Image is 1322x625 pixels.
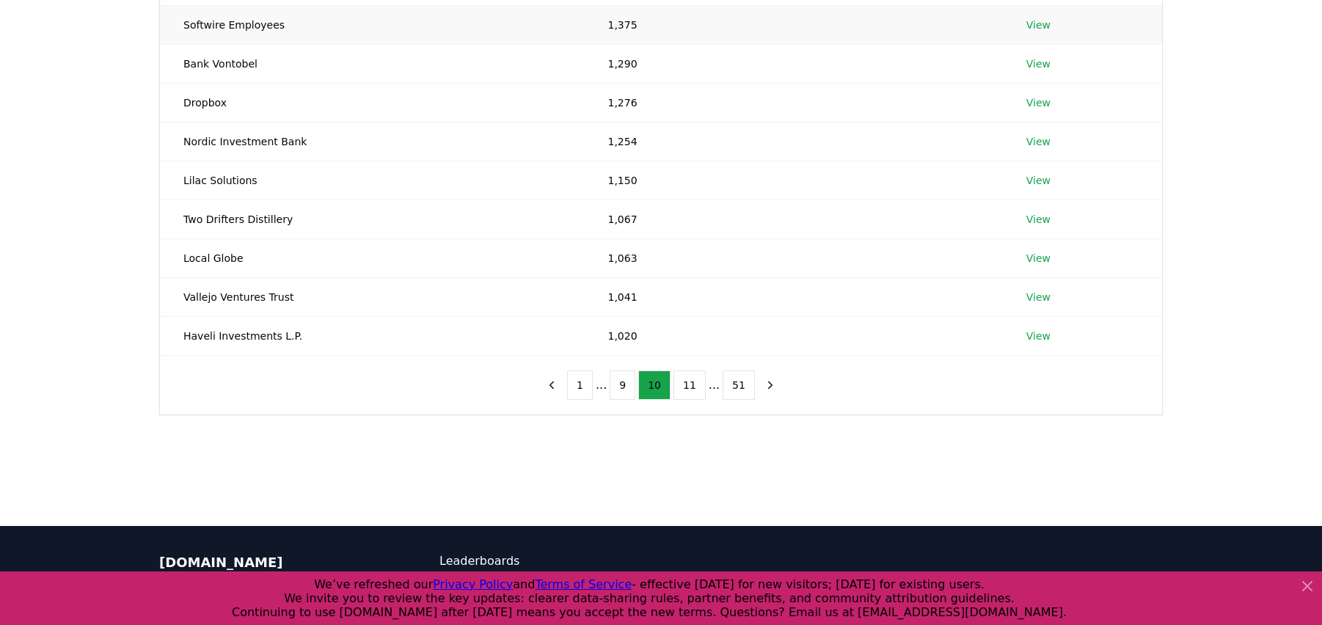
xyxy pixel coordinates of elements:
td: Two Drifters Distillery [160,200,585,238]
td: 1,020 [585,316,1003,355]
td: 1,041 [585,277,1003,316]
a: View [1026,134,1051,149]
a: View [1026,173,1051,188]
a: View [1026,56,1051,71]
p: [DOMAIN_NAME] [159,552,381,573]
a: View [1026,329,1051,343]
button: next page [758,370,783,400]
td: Haveli Investments L.P. [160,316,585,355]
button: 10 [638,370,671,400]
td: Softwire Employees [160,5,585,44]
a: View [1026,95,1051,110]
li: ... [596,376,607,394]
button: 1 [567,370,593,400]
a: Leaderboards [439,552,661,570]
td: 1,276 [585,83,1003,122]
td: 1,290 [585,44,1003,83]
a: View [1026,212,1051,227]
button: 11 [673,370,706,400]
td: Nordic Investment Bank [160,122,585,161]
td: Lilac Solutions [160,161,585,200]
td: 1,150 [585,161,1003,200]
td: 1,375 [585,5,1003,44]
td: Dropbox [160,83,585,122]
button: 51 [723,370,755,400]
a: View [1026,251,1051,266]
a: View [1026,290,1051,304]
button: 9 [610,370,635,400]
button: previous page [539,370,564,400]
li: ... [709,376,720,394]
td: Vallejo Ventures Trust [160,277,585,316]
a: View [1026,18,1051,32]
td: 1,063 [585,238,1003,277]
td: 1,254 [585,122,1003,161]
td: Bank Vontobel [160,44,585,83]
td: Local Globe [160,238,585,277]
td: 1,067 [585,200,1003,238]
